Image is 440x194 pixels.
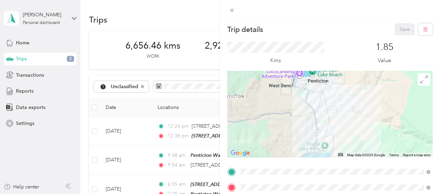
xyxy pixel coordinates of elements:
[229,149,252,158] a: Open this area in Google Maps (opens a new window)
[376,42,394,53] p: 1.85
[378,56,391,65] p: Value
[389,153,399,157] a: Terms (opens in new tab)
[338,153,343,156] button: Keyboard shortcuts
[227,25,263,34] p: Trip details
[270,56,281,65] p: Kms
[401,155,440,194] iframe: Everlance-gr Chat Button Frame
[229,149,252,158] img: Google
[403,153,431,157] a: Report a map error
[347,153,385,157] span: Map data ©2025 Google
